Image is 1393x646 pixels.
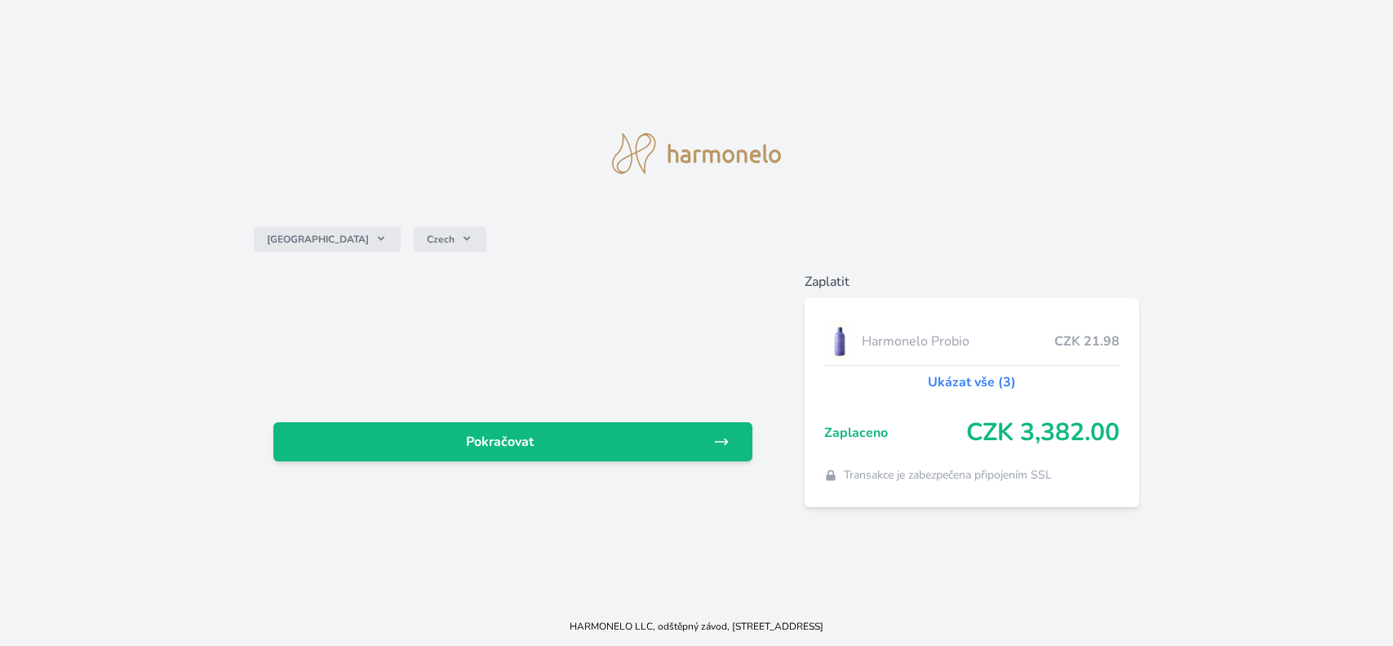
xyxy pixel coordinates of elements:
[612,133,782,174] img: logo.svg
[844,467,1052,483] span: Transakce je zabezpečena připojením SSL
[286,432,713,452] span: Pokračovat
[824,423,966,443] span: Zaplaceno
[1054,332,1120,351] span: CZK 21.98
[254,226,401,252] button: [GEOGRAPHIC_DATA]
[966,418,1120,448] span: CZK 3,382.00
[414,226,486,252] button: Czech
[928,372,1016,392] a: Ukázat vše (3)
[273,422,752,461] a: Pokračovat
[267,233,369,246] span: [GEOGRAPHIC_DATA]
[862,332,1054,351] span: Harmonelo Probio
[805,272,1139,292] h6: Zaplatit
[427,233,455,246] span: Czech
[824,321,855,362] img: CLEAN_PROBIO_se_stinem_x-lo.jpg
